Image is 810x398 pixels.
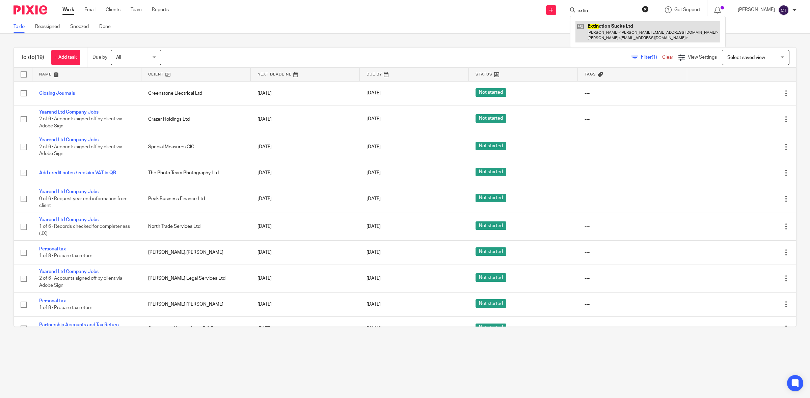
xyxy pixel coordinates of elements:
img: svg%3E [778,5,789,16]
span: Not started [476,114,506,123]
span: 1 of 8 · Prepare tax return [39,254,92,258]
span: Not started [476,194,506,202]
a: Team [131,6,142,13]
span: Not started [476,273,506,282]
td: [PERSON_NAME] [PERSON_NAME] [141,293,250,316]
td: Greenstone Electrical Ltd [141,81,250,105]
td: [DATE] [251,105,360,133]
td: North Trade Services Ltd [141,213,250,240]
span: 1 of 6 · Records checked for completeness (JX) [39,224,130,236]
span: Not started [476,221,506,230]
div: --- [585,116,680,123]
p: Due by [92,54,107,61]
span: [DATE] [367,276,381,281]
span: [DATE] [367,302,381,307]
span: 2 of 6 · Accounts signed off by client via Adobe Sign [39,145,122,156]
td: Peak Business Finance Ltd [141,185,250,213]
td: [DATE] [251,265,360,292]
span: [DATE] [367,117,381,122]
span: 2 of 6 · Accounts signed off by client via Adobe Sign [39,117,122,129]
td: [DATE] [251,161,360,185]
span: Not started [476,324,506,332]
td: [DATE] [251,213,360,240]
td: [PERSON_NAME] Legal Services Ltd [141,265,250,292]
a: Reports [152,6,169,13]
td: The Photo Team Photography Ltd [141,161,250,185]
a: Closing Journals [39,91,75,96]
span: 1 of 8 · Prepare tax return [39,305,92,310]
td: [DATE] [251,316,360,340]
span: Not started [476,142,506,150]
span: Not started [476,299,506,308]
a: Personal tax [39,299,66,303]
td: [DATE] [251,293,360,316]
a: Work [62,6,74,13]
span: Filter [641,55,662,60]
td: Stonewater House Vegan B & B [141,316,250,340]
span: 2 of 6 · Accounts signed off by client via Adobe Sign [39,276,122,288]
td: [DATE] [251,185,360,213]
span: [DATE] [367,91,381,96]
span: All [116,55,121,60]
a: Add credit notes / reclaim VAT in QB [39,171,116,175]
span: (19) [35,55,44,60]
a: Yearend Ltd Company Jobs [39,110,99,115]
div: --- [585,195,680,202]
span: View Settings [688,55,717,60]
td: Grazer Holdings Ltd [141,105,250,133]
a: Clients [106,6,120,13]
a: Yearend Ltd Company Jobs [39,269,99,274]
span: [DATE] [367,224,381,229]
div: --- [585,223,680,230]
span: Not started [476,168,506,176]
div: --- [585,90,680,97]
a: + Add task [51,50,80,65]
a: Yearend Ltd Company Jobs [39,217,99,222]
span: Get Support [674,7,700,12]
td: [DATE] [251,133,360,161]
a: Done [99,20,116,33]
span: 0 of 6 · Request year end information from client [39,196,128,208]
a: Reassigned [35,20,65,33]
div: --- [585,144,680,150]
td: Special Measures CIC [141,133,250,161]
span: [DATE] [367,250,381,255]
a: Email [84,6,96,13]
div: --- [585,275,680,282]
span: Tags [585,72,596,76]
span: Not started [476,88,506,97]
a: Partnership Accounts and Tax Return [39,323,119,327]
td: [PERSON_NAME],[PERSON_NAME] [141,241,250,265]
span: [DATE] [367,145,381,149]
td: [DATE] [251,241,360,265]
div: --- [585,325,680,332]
span: [DATE] [367,326,381,331]
a: To do [13,20,30,33]
a: Personal tax [39,247,66,251]
p: [PERSON_NAME] [738,6,775,13]
div: --- [585,249,680,256]
button: Clear [642,6,649,12]
span: Not started [476,247,506,256]
h1: To do [21,54,44,61]
span: [DATE] [367,171,381,175]
a: Clear [662,55,673,60]
img: Pixie [13,5,47,14]
div: --- [585,170,680,176]
a: Yearend Ltd Company Jobs [39,137,99,142]
input: Search [577,8,638,14]
a: Yearend Ltd Company Jobs [39,189,99,194]
span: (1) [652,55,657,60]
a: Snoozed [70,20,94,33]
div: --- [585,301,680,308]
span: Select saved view [727,55,765,60]
span: [DATE] [367,196,381,201]
td: [DATE] [251,81,360,105]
